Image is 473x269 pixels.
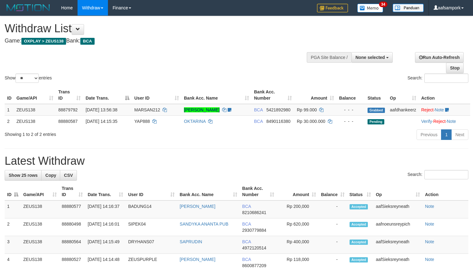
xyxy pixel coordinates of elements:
[433,119,446,124] a: Reject
[373,218,422,236] td: aafnoeunsreypich
[5,22,309,35] h1: Withdraw List
[177,183,239,200] th: Bank Acc. Name: activate to sort column ascending
[5,129,192,137] div: Showing 1 to 2 of 2 entries
[5,115,14,127] td: 2
[387,104,419,116] td: aafdhankeerz
[56,86,83,104] th: Trans ID: activate to sort column ascending
[373,236,422,254] td: aafSieksreyneath
[59,236,85,254] td: 88880564
[425,239,434,244] a: Note
[14,115,56,127] td: ZEUS138
[365,86,387,104] th: Status
[425,257,434,262] a: Note
[424,74,468,83] input: Search:
[5,86,14,104] th: ID
[5,74,52,83] label: Show entries
[319,236,347,254] td: -
[266,107,291,112] span: Copy 5421892980 to clipboard
[350,240,368,245] span: Accepted
[319,183,347,200] th: Balance: activate to sort column ascending
[134,107,160,112] span: MARSAN212
[425,204,434,209] a: Note
[5,236,21,254] td: 3
[277,200,318,218] td: Rp 200,000
[64,173,73,178] span: CSV
[21,200,59,218] td: ZEUS138
[58,119,78,124] span: 88880587
[59,200,85,218] td: 88880577
[86,107,117,112] span: [DATE] 13:56:38
[180,222,228,226] a: SANDYKA ANANTA PUB
[447,119,456,124] a: Note
[252,86,294,104] th: Bank Acc. Number: activate to sort column ascending
[59,183,85,200] th: Trans ID: activate to sort column ascending
[16,74,39,83] select: Showentries
[21,236,59,254] td: ZEUS138
[435,107,444,112] a: Note
[126,183,177,200] th: User ID: activate to sort column ascending
[41,170,60,181] a: Copy
[180,257,215,262] a: [PERSON_NAME]
[347,183,373,200] th: Status: activate to sort column ascending
[242,263,266,268] span: Copy 8600877209 to clipboard
[132,86,181,104] th: User ID: activate to sort column ascending
[21,38,66,45] span: OXPLAY > ZEUS138
[319,218,347,236] td: -
[9,173,38,178] span: Show 25 rows
[408,170,468,179] label: Search:
[421,119,432,124] a: Verify
[424,170,468,179] input: Search:
[14,104,56,116] td: ZEUS138
[266,119,291,124] span: Copy 8490116380 to clipboard
[277,183,318,200] th: Amount: activate to sort column ascending
[5,200,21,218] td: 1
[58,107,78,112] span: 88879792
[5,170,42,181] a: Show 25 rows
[337,86,365,104] th: Balance
[297,119,325,124] span: Rp 30.000.000
[21,183,59,200] th: Game/API: activate to sort column ascending
[419,115,470,127] td: · ·
[83,86,132,104] th: Date Trans.: activate to sort column descending
[5,104,14,116] td: 1
[80,38,94,45] span: BCA
[14,86,56,104] th: Game/API: activate to sort column ascending
[294,86,337,104] th: Amount: activate to sort column ascending
[242,245,266,250] span: Copy 4972120514 to clipboard
[393,4,424,12] img: panduan.png
[134,119,150,124] span: YAP888
[59,218,85,236] td: 88880498
[242,239,251,244] span: BCA
[417,129,441,140] a: Previous
[355,55,385,60] span: None selected
[60,170,77,181] a: CSV
[184,119,206,124] a: OKTARINA
[85,183,126,200] th: Date Trans.: activate to sort column ascending
[242,222,251,226] span: BCA
[317,4,348,12] img: Feedback.jpg
[85,218,126,236] td: [DATE] 14:16:01
[350,204,368,209] span: Accepted
[319,200,347,218] td: -
[242,210,266,215] span: Copy 8210686241 to clipboard
[415,52,464,63] a: Run Auto-Refresh
[422,183,468,200] th: Action
[368,108,385,113] span: Grabbed
[451,129,468,140] a: Next
[21,218,59,236] td: ZEUS138
[297,107,317,112] span: Rp 99.000
[126,236,177,254] td: DRYHANS07
[425,222,434,226] a: Note
[45,173,56,178] span: Copy
[126,218,177,236] td: SIPEK04
[277,236,318,254] td: Rp 400,000
[408,74,468,83] label: Search:
[441,129,452,140] a: 1
[180,204,215,209] a: [PERSON_NAME]
[240,183,277,200] th: Bank Acc. Number: activate to sort column ascending
[277,218,318,236] td: Rp 620,000
[446,63,464,73] a: Stop
[5,183,21,200] th: ID: activate to sort column descending
[5,155,468,167] h1: Latest Withdraw
[181,86,252,104] th: Bank Acc. Name: activate to sort column ascending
